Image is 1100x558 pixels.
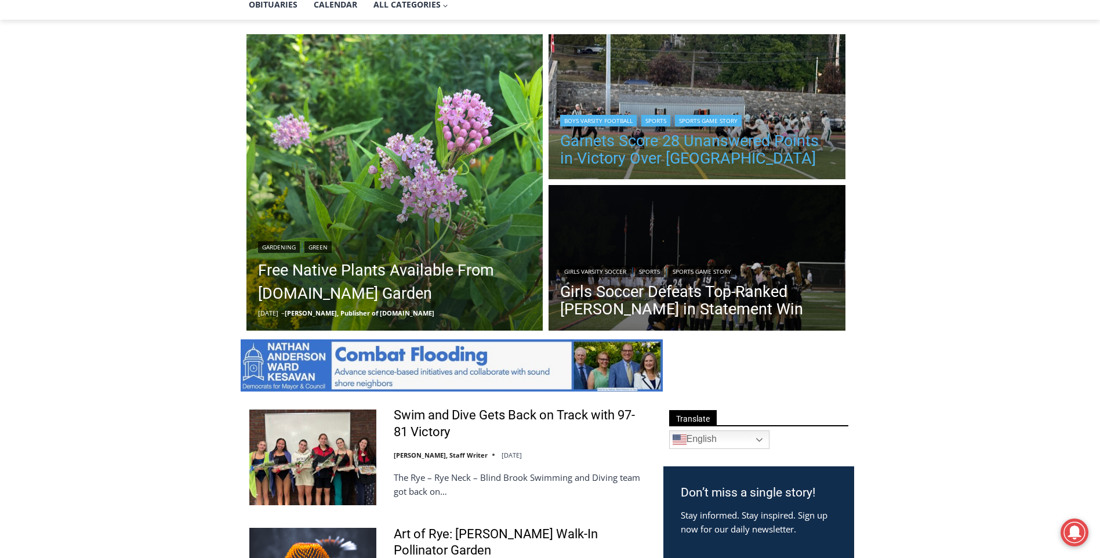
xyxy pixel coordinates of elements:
[669,430,769,449] a: English
[549,34,845,183] img: (PHOTO: Rye Football's Henry Shoemaker (#5) kicks an extra point in his team's 42-13 win vs Yorkt...
[673,433,687,447] img: en
[246,34,543,331] img: (PHOTO: Swamp Milkweed (Asclepias incarnata) in the MyRye.com Garden, July 2025.)
[394,470,648,498] p: The Rye – Rye Neck – Blind Brook Swimming and Diving team got back on…
[669,266,735,277] a: Sports Game Story
[246,34,543,331] a: Read More Free Native Plants Available From MyRye.com Garden
[293,1,548,113] div: "[PERSON_NAME] and I covered the [DATE] Parade, which was a really eye opening experience as I ha...
[249,410,376,505] img: Swim and Dive Gets Back on Track with 97-81 Victory
[549,185,845,334] img: (PHOTO: The Rye Girls Soccer team from September 27, 2025. Credit: Alvar Lee.)
[502,451,522,459] time: [DATE]
[560,266,630,277] a: Girls Varsity Soccer
[394,407,648,440] a: Swim and Dive Gets Back on Track with 97-81 Victory
[681,484,837,502] h3: Don’t miss a single story!
[635,266,664,277] a: Sports
[122,34,165,95] div: Face Painting
[560,283,834,318] a: Girls Soccer Defeats Top-Ranked [PERSON_NAME] in Statement Win
[394,451,488,459] a: [PERSON_NAME], Staff Writer
[258,241,300,253] a: Gardening
[136,98,141,110] div: 6
[560,263,834,277] div: | |
[681,508,837,536] p: Stay informed. Stay inspired. Sign up now for our daily newsletter.
[560,115,637,126] a: Boys Varsity Football
[122,98,127,110] div: 3
[560,113,834,126] div: | |
[258,309,278,317] time: [DATE]
[669,410,717,426] span: Translate
[549,185,845,334] a: Read More Girls Soccer Defeats Top-Ranked Albertus Magnus in Statement Win
[303,115,538,142] span: Intern @ [DOMAIN_NAME]
[560,132,834,167] a: Garnets Score 28 Unanswered Points in Victory Over [GEOGRAPHIC_DATA]
[281,309,285,317] span: –
[258,239,532,253] div: |
[285,309,434,317] a: [PERSON_NAME], Publisher of [DOMAIN_NAME]
[641,115,670,126] a: Sports
[304,241,332,253] a: Green
[9,117,154,143] h4: [PERSON_NAME] Read Sanctuary Fall Fest: [DATE]
[549,34,845,183] a: Read More Garnets Score 28 Unanswered Points in Victory Over Yorktown
[1,115,173,144] a: [PERSON_NAME] Read Sanctuary Fall Fest: [DATE]
[675,115,742,126] a: Sports Game Story
[258,259,532,305] a: Free Native Plants Available From [DOMAIN_NAME] Garden
[279,113,562,144] a: Intern @ [DOMAIN_NAME]
[130,98,133,110] div: /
